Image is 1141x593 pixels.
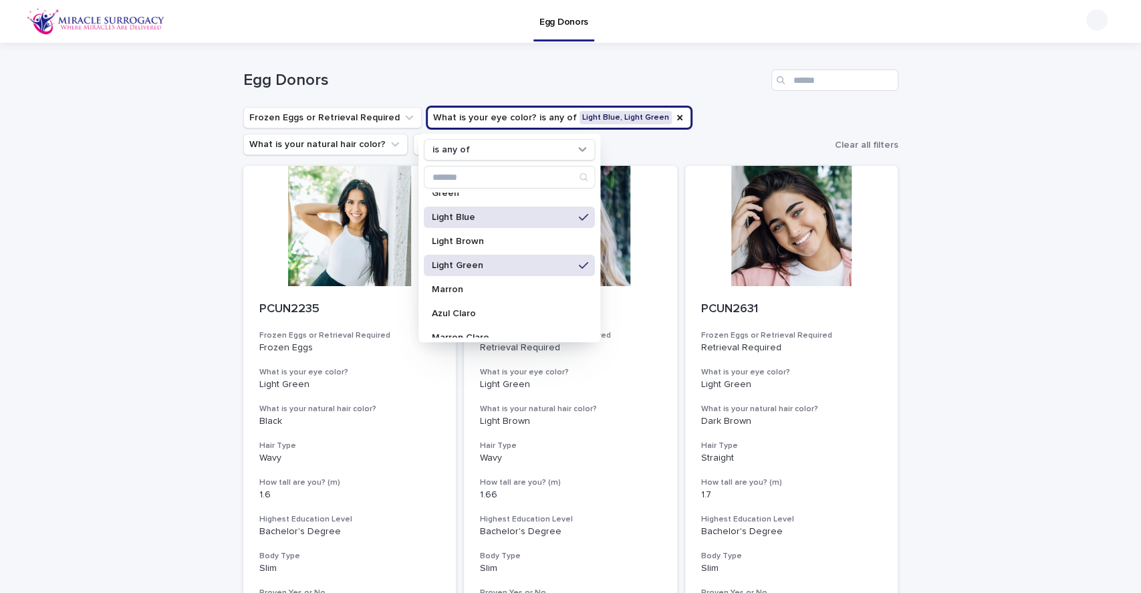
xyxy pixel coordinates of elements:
[771,70,898,91] input: Search
[432,189,574,198] p: Green
[259,477,440,488] h3: How tall are you? (m)
[243,107,422,128] button: Frozen Eggs or Retrieval Required
[432,144,470,156] p: is any of
[243,71,766,90] h1: Egg Donors
[701,526,882,538] p: Bachelor's Degree
[259,416,440,427] p: Black
[259,379,440,390] p: Light Green
[480,563,661,574] p: Slim
[259,526,440,538] p: Bachelor's Degree
[480,551,661,562] h3: Body Type
[432,237,574,246] p: Light Brown
[701,551,882,562] h3: Body Type
[480,379,661,390] p: Light Green
[480,489,661,501] p: 1.66
[480,477,661,488] h3: How tall are you? (m)
[835,140,898,150] span: Clear all filters
[259,453,440,464] p: Wavy
[701,489,882,501] p: 1.7
[701,441,882,451] h3: Hair Type
[259,514,440,525] h3: Highest Education Level
[259,342,440,354] p: Frozen Eggs
[701,367,882,378] h3: What is your eye color?
[701,514,882,525] h3: Highest Education Level
[259,563,440,574] p: Slim
[413,134,499,155] button: Proven Cycle
[432,309,574,318] p: Azul Claro
[701,330,882,341] h3: Frozen Eggs or Retrieval Required
[424,166,594,188] input: Search
[480,416,661,427] p: Light Brown
[259,302,440,317] p: PCUN2235
[259,330,440,341] h3: Frozen Eggs or Retrieval Required
[432,213,574,222] p: Light Blue
[259,551,440,562] h3: Body Type
[243,134,408,155] button: What is your natural hair color?
[480,367,661,378] h3: What is your eye color?
[480,404,661,414] h3: What is your natural hair color?
[701,416,882,427] p: Dark Brown
[701,404,882,414] h3: What is your natural hair color?
[480,441,661,451] h3: Hair Type
[701,563,882,574] p: Slim
[480,342,661,354] p: Retrieval Required
[701,342,882,354] p: Retrieval Required
[830,135,898,155] button: Clear all filters
[432,333,574,342] p: Marron Claro
[480,526,661,538] p: Bachelor's Degree
[259,404,440,414] h3: What is your natural hair color?
[480,453,661,464] p: Wavy
[432,261,574,270] p: Light Green
[427,107,691,128] button: What is your eye color?
[701,302,882,317] p: PCUN2631
[701,477,882,488] h3: How tall are you? (m)
[259,367,440,378] h3: What is your eye color?
[259,489,440,501] p: 1.6
[27,8,165,35] img: OiFFDOGZQuirLhrlO1ag
[259,441,440,451] h3: Hair Type
[432,285,574,294] p: Marron
[480,514,661,525] h3: Highest Education Level
[424,166,595,189] div: Search
[701,379,882,390] p: Light Green
[701,453,882,464] p: Straight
